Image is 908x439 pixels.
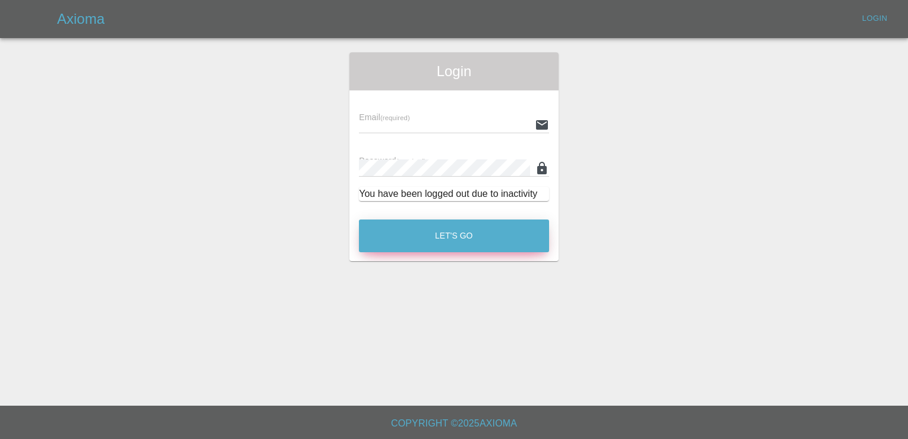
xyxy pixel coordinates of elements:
small: (required) [396,158,426,165]
a: Login [856,10,894,28]
button: Let's Go [359,219,549,252]
span: Email [359,112,409,122]
span: Password [359,156,425,165]
h5: Axioma [57,10,105,29]
small: (required) [380,114,410,121]
h6: Copyright © 2025 Axioma [10,415,898,432]
div: You have been logged out due to inactivity [359,187,549,201]
span: Login [359,62,549,81]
